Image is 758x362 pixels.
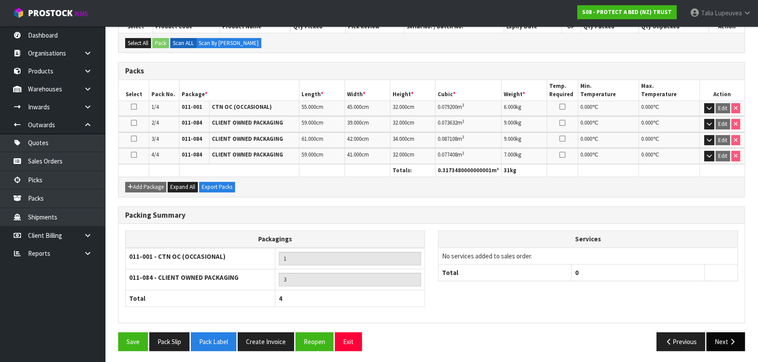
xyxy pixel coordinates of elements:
[302,151,316,158] span: 59.000
[13,7,24,18] img: cube-alt.png
[299,148,345,164] td: cm
[153,21,220,33] th: Product Code
[212,135,283,143] strong: CLIENT OWNED PACKAGING
[344,116,390,132] td: cm
[291,21,346,33] th: Qty Picked
[344,148,390,164] td: cm
[129,252,225,261] strong: 011-001 - CTN OC (OCCASIONAL)
[504,151,516,158] span: 7.000
[641,135,653,143] span: 0.000
[168,182,198,192] button: Expand All
[547,80,578,101] th: Temp. Required
[119,80,149,101] th: Select
[639,148,699,164] td: ℃
[582,8,672,16] strong: S08 - PROTECT A BED (NZ) TRUST
[435,132,502,148] td: m
[639,132,699,148] td: ℃
[151,103,159,111] span: 1/4
[302,135,316,143] span: 61.000
[404,21,504,33] th: Serial No. / Batch No.
[220,21,291,33] th: Product Name
[716,119,730,129] button: Edit
[125,38,151,49] button: Select All
[393,151,407,158] span: 32.000
[212,119,283,126] strong: CLIENT OWNED PACKAGING
[344,101,390,116] td: cm
[502,116,547,132] td: kg
[390,164,435,177] th: Totals:
[170,183,195,191] span: Expand All
[74,10,88,18] small: WMS
[295,332,333,351] button: Reopen
[641,103,653,111] span: 0.000
[578,101,639,116] td: ℃
[129,273,239,282] strong: 011-084 - CLIENT OWNED PACKAGING
[504,167,510,174] span: 31
[435,80,502,101] th: Cubic
[715,9,742,17] span: Lupeuvea
[212,103,272,111] strong: CTN OC (OCCASIONAL)
[28,7,73,19] span: ProStock
[435,164,502,177] th: m³
[438,135,457,143] span: 0.087108
[438,119,457,126] span: 0.073632
[299,116,345,132] td: cm
[179,80,299,101] th: Package
[126,290,275,306] th: Total
[182,135,202,143] strong: 011-084
[577,5,677,19] a: S08 - PROTECT A BED (NZ) TRUST
[299,132,345,148] td: cm
[199,182,235,192] button: Export Packs
[125,211,738,219] h3: Packing Summary
[709,21,744,33] th: Action
[439,247,737,264] td: No services added to sales order.
[390,80,435,101] th: Height
[125,67,738,75] h3: Packs
[302,119,316,126] span: 59.000
[182,119,202,126] strong: 011-084
[581,21,639,33] th: Qty Packed
[151,119,159,126] span: 2/4
[152,38,169,49] button: Pack
[578,132,639,148] td: ℃
[438,167,491,174] span: 0.3173480000000001
[502,101,547,116] td: kg
[706,332,745,351] button: Next
[504,103,516,111] span: 6.000
[335,332,362,351] button: Exit
[641,119,653,126] span: 0.000
[639,116,699,132] td: ℃
[390,116,435,132] td: cm
[502,148,547,164] td: kg
[196,38,261,49] label: Scan By [PERSON_NAME]
[578,148,639,164] td: ℃
[393,103,407,111] span: 32.000
[149,332,189,351] button: Pack Slip
[390,101,435,116] td: cm
[462,118,464,124] sup: 3
[504,119,516,126] span: 9.000
[346,21,404,33] th: Pick Review
[191,332,236,351] button: Pack Label
[279,294,282,303] span: 4
[390,148,435,164] td: cm
[151,151,159,158] span: 4/4
[639,101,699,116] td: ℃
[344,132,390,148] td: cm
[390,132,435,148] td: cm
[238,332,294,351] button: Create Invoice
[656,332,705,351] button: Previous
[641,151,653,158] span: 0.000
[561,21,581,33] th: UP
[151,135,159,143] span: 3/4
[435,101,502,116] td: m
[347,119,361,126] span: 39.000
[149,80,179,101] th: Pack No.
[299,80,345,101] th: Length
[438,151,457,158] span: 0.077408
[639,80,699,101] th: Max. Temperature
[393,135,407,143] span: 34.000
[504,21,561,33] th: Expiry Date
[639,21,709,33] th: Qty Unpacked
[438,103,457,111] span: 0.079200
